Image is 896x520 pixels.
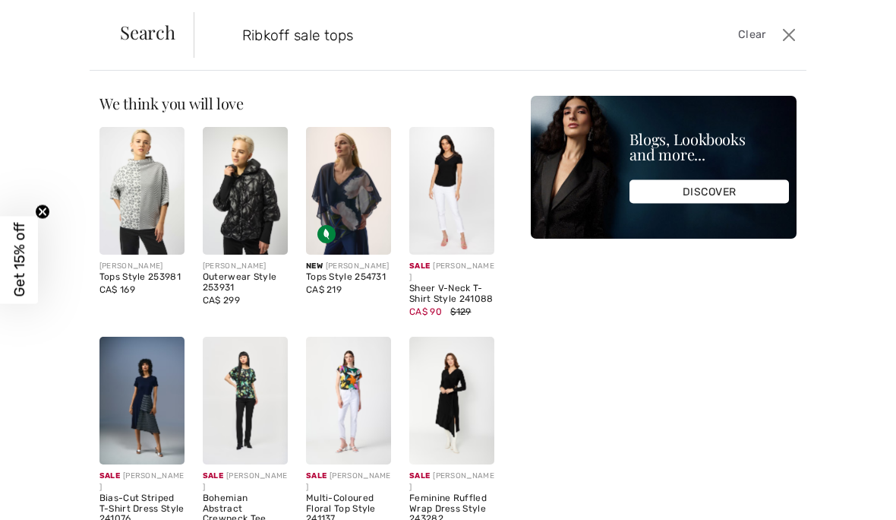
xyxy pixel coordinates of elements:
[409,471,494,493] div: [PERSON_NAME]
[738,27,766,43] span: Clear
[306,127,391,255] img: Joseph Ribkoff Tops Style 254731. Midnight Blue/Multi
[99,284,135,295] span: CA$ 169
[99,127,185,255] img: Joseph Ribkoff Tops Style 253981. VANILLA/GREY
[629,132,789,162] div: Blogs, Lookbooks and more...
[203,295,240,306] span: CA$ 299
[203,471,223,480] span: Sale
[778,23,800,47] button: Close
[409,306,442,317] span: CA$ 90
[409,262,430,271] span: Sale
[409,284,494,305] div: Sheer V-Neck T-Shirt Style 241088
[203,337,288,465] img: Bohemian Abstract Crewneck Tee Style 243938. Black/Multi
[11,223,28,297] span: Get 15% off
[306,471,327,480] span: Sale
[317,225,336,243] img: Sustainable Fabric
[35,205,50,220] button: Close teaser
[409,127,494,255] img: Sheer V-Neck T-Shirt Style 241088. Black
[409,471,430,480] span: Sale
[203,471,288,493] div: [PERSON_NAME]
[99,471,185,493] div: [PERSON_NAME]
[99,272,185,283] div: Tops Style 253981
[306,262,323,271] span: New
[409,261,494,284] div: [PERSON_NAME]
[99,337,185,465] img: Bias-Cut Striped T-Shirt Dress Style 241076. Midnight Blue/White
[120,23,175,41] span: Search
[35,11,66,24] span: Help
[450,306,471,317] span: $129
[531,96,797,239] img: Blogs, Lookbooks and more...
[99,471,120,480] span: Sale
[306,284,342,295] span: CA$ 219
[306,272,391,283] div: Tops Style 254731
[306,337,391,465] img: Multi-Coloured Floral Top Style 241137. Vanilla/Multi
[99,93,244,113] span: We think you will love
[203,127,288,255] img: Joseph Ribkoff Outerwear Style 253931. Black
[231,12,642,58] input: TYPE TO SEARCH
[306,471,391,493] div: [PERSON_NAME]
[629,180,789,204] div: DISCOVER
[203,261,288,272] div: [PERSON_NAME]
[306,261,391,272] div: [PERSON_NAME]
[409,337,494,465] img: Feminine Ruffled Wrap Dress Style 243282. Black
[203,272,288,293] div: Outerwear Style 253931
[99,261,185,272] div: [PERSON_NAME]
